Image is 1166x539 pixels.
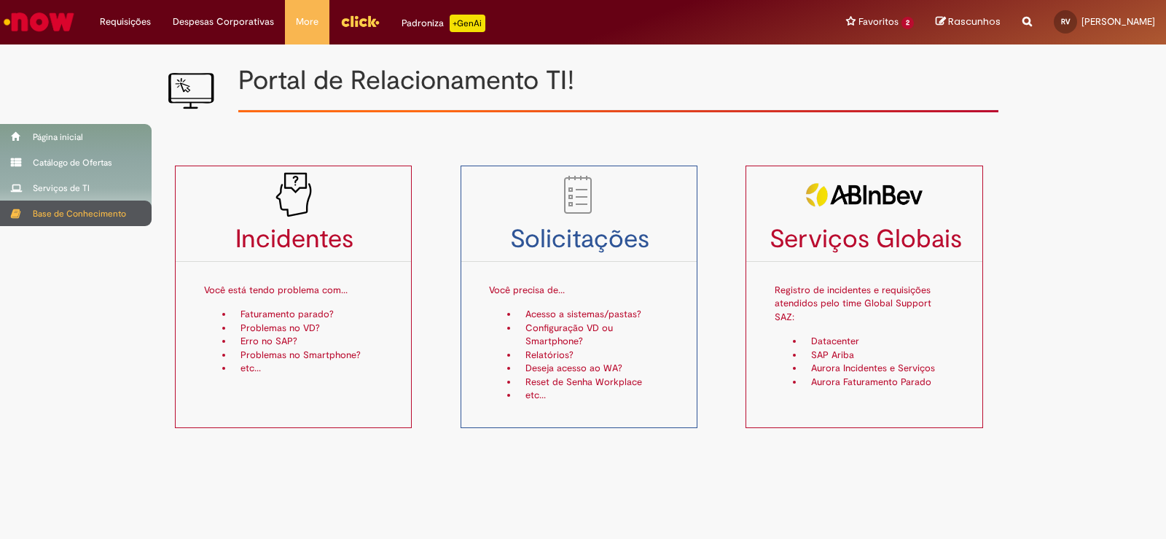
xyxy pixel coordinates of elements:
[233,335,383,349] li: Erro no SAP?
[461,225,697,254] h3: Solicitações
[238,66,998,96] h1: Portal de Relacionamento TI!
[233,349,383,362] li: Problemas no Smartphone?
[402,15,485,32] div: Padroniza
[775,265,954,327] p: Registro de incidentes e requisições atendidos pelo time Global Support SAZ:
[518,389,668,403] li: etc...
[518,376,668,389] li: Reset de Senha Workplace
[901,17,914,29] span: 2
[168,66,214,113] img: IT_portal_V2.png
[296,15,318,29] span: More
[233,362,383,376] li: etc...
[555,171,602,218] img: to_do_list.png
[804,362,954,376] li: Aurora Incidentes e Serviços
[270,171,317,218] img: problem_it_V2.png
[804,335,954,349] li: Datacenter
[340,10,380,32] img: click_logo_yellow_360x200.png
[746,225,982,254] h3: Serviços Globais
[100,15,151,29] span: Requisições
[518,362,668,376] li: Deseja acesso ao WA?
[948,15,1001,28] span: Rascunhos
[518,322,668,349] li: Configuração VD ou Smartphone?
[806,171,923,218] img: servicosglobais2.png
[1061,17,1071,26] span: RV
[858,15,899,29] span: Favoritos
[489,265,668,300] p: Você precisa de...
[804,376,954,389] li: Aurora Faturamento Parado
[450,15,485,32] p: +GenAi
[233,322,383,336] li: Problemas no VD?
[936,15,1001,29] a: Rascunhos
[518,349,668,362] li: Relatórios?
[176,225,411,254] h3: Incidentes
[1,7,77,36] img: ServiceNow
[804,349,954,362] li: SAP Ariba
[1081,15,1155,28] span: [PERSON_NAME]
[518,308,668,322] li: Acesso a sistemas/pastas?
[204,265,383,300] p: Você está tendo problema com...
[233,308,383,322] li: Faturamento parado?
[173,15,274,29] span: Despesas Corporativas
